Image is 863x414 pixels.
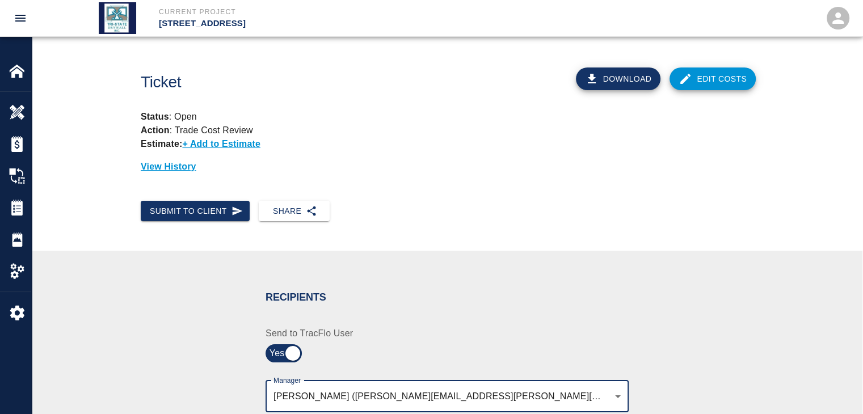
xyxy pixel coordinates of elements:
[141,112,169,121] strong: Status
[141,125,253,135] p: : Trade Cost Review
[159,17,493,30] p: [STREET_ADDRESS]
[266,327,440,340] label: Send to TracFlo User
[7,5,34,32] button: open drawer
[141,110,753,124] p: : Open
[182,139,260,149] p: + Add to Estimate
[141,125,170,135] strong: Action
[141,160,753,174] p: View History
[99,2,136,34] img: Tri State Drywall
[273,390,621,403] div: [PERSON_NAME] ([PERSON_NAME][EMAIL_ADDRESS][PERSON_NAME][PERSON_NAME][DOMAIN_NAME])
[141,73,494,92] h1: Ticket
[141,201,250,222] button: Submit to Client
[141,139,182,149] strong: Estimate:
[273,375,301,385] label: Manager
[266,292,629,304] h2: Recipients
[159,7,493,17] p: Current Project
[259,201,330,222] button: Share
[806,360,863,414] iframe: Chat Widget
[576,67,661,90] button: Download
[670,67,756,90] a: Edit Costs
